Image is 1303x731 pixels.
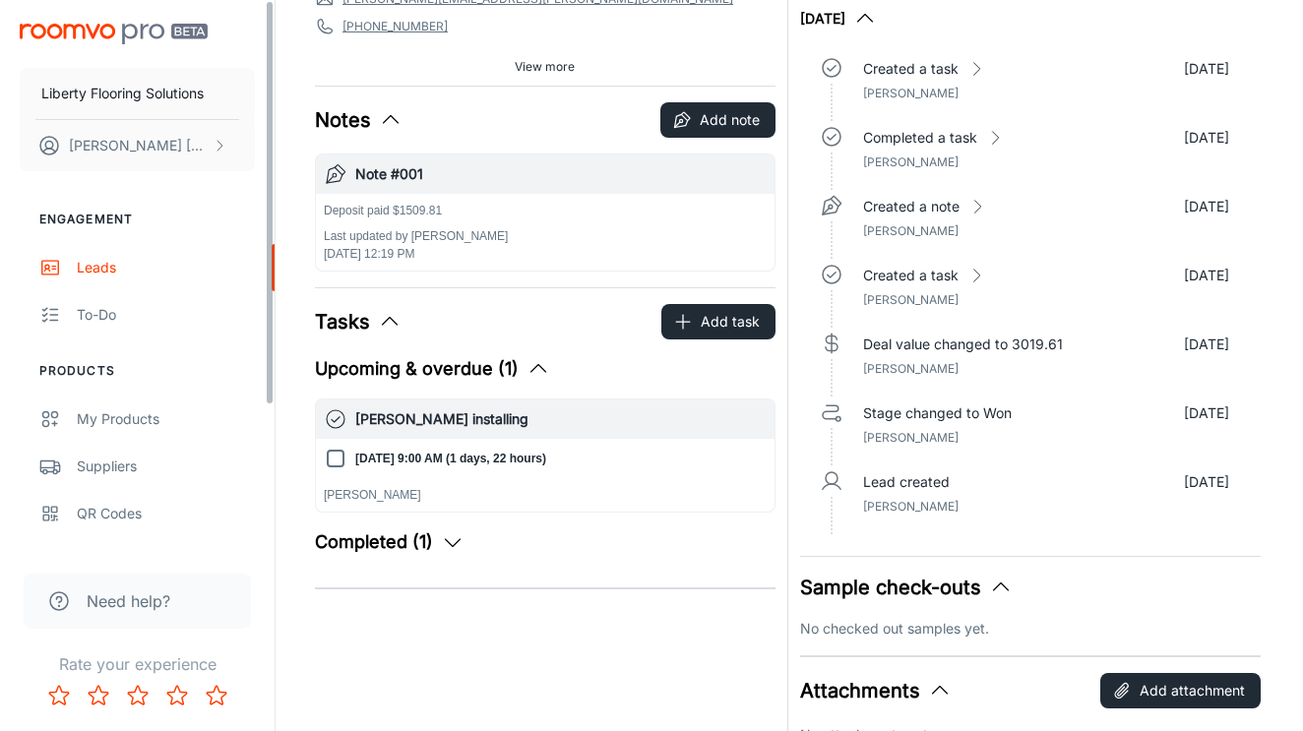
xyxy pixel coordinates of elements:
[324,227,508,245] p: Last updated by [PERSON_NAME]
[77,257,255,278] div: Leads
[77,456,255,477] div: Suppliers
[1184,196,1229,217] p: [DATE]
[863,196,960,217] p: Created a note
[863,334,1063,355] p: Deal value changed to 3019.61
[863,292,959,307] span: [PERSON_NAME]
[800,7,877,30] button: [DATE]
[800,573,1013,602] button: Sample check-outs
[16,652,259,676] p: Rate your experience
[355,450,546,467] p: [DATE] 9:00 AM (1 days, 22 hours)
[661,304,776,339] button: Add task
[157,676,197,715] button: Rate 4 star
[863,58,959,80] p: Created a task
[79,676,118,715] button: Rate 2 star
[800,618,1261,640] p: No checked out samples yet.
[324,202,508,219] p: Deposit paid $1509.81
[324,245,508,263] p: [DATE] 12:19 PM
[863,265,959,286] p: Created a task
[20,120,255,171] button: [PERSON_NAME] [PERSON_NAME]
[77,408,255,430] div: My Products
[515,58,575,76] span: View more
[863,499,959,514] span: [PERSON_NAME]
[315,307,402,336] button: Tasks
[863,471,950,493] p: Lead created
[660,102,776,138] button: Add note
[118,676,157,715] button: Rate 3 star
[69,135,208,156] p: [PERSON_NAME] [PERSON_NAME]
[863,361,959,376] span: [PERSON_NAME]
[77,503,255,524] div: QR Codes
[1184,402,1229,424] p: [DATE]
[324,486,767,504] p: [PERSON_NAME]
[197,676,236,715] button: Rate 5 star
[77,304,255,326] div: To-do
[1184,334,1229,355] p: [DATE]
[87,589,170,613] span: Need help?
[1184,471,1229,493] p: [DATE]
[1184,127,1229,149] p: [DATE]
[20,68,255,119] button: Liberty Flooring Solutions
[41,83,204,104] p: Liberty Flooring Solutions
[355,408,767,430] h6: [PERSON_NAME] installing
[39,676,79,715] button: Rate 1 star
[863,223,959,238] span: [PERSON_NAME]
[1184,265,1229,286] p: [DATE]
[315,528,465,556] button: Completed (1)
[1100,673,1261,708] button: Add attachment
[1184,58,1229,80] p: [DATE]
[315,105,403,135] button: Notes
[342,18,448,35] a: [PHONE_NUMBER]
[315,355,550,383] button: Upcoming & overdue (1)
[316,399,775,512] button: [PERSON_NAME] installing[DATE] 9:00 AM (1 days, 22 hours)[PERSON_NAME]
[20,24,208,44] img: Roomvo PRO Beta
[800,676,952,705] button: Attachments
[863,402,1012,424] p: Stage changed to Won
[863,430,959,445] span: [PERSON_NAME]
[316,154,775,271] button: Note #001Deposit paid $1509.81Last updated by [PERSON_NAME][DATE] 12:19 PM
[507,52,583,82] button: View more
[863,154,959,169] span: [PERSON_NAME]
[355,163,767,185] h6: Note #001
[863,86,959,100] span: [PERSON_NAME]
[863,127,977,149] p: Completed a task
